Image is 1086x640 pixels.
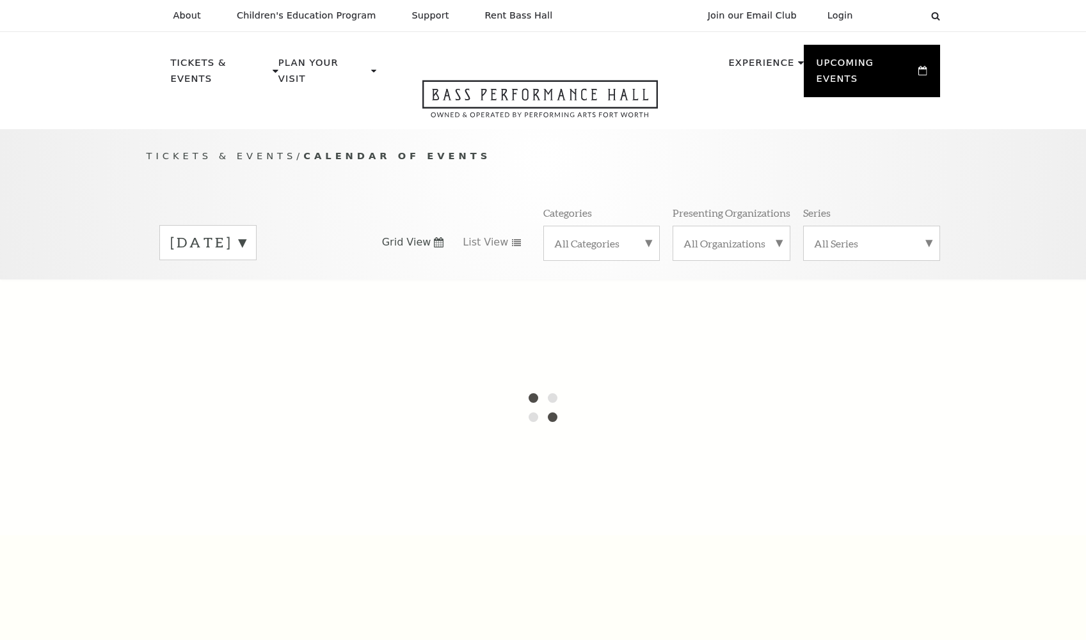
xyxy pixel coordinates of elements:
label: All Categories [554,237,649,250]
p: Presenting Organizations [673,206,790,219]
p: About [173,10,201,21]
p: Tickets & Events [171,55,270,94]
p: Plan Your Visit [278,55,368,94]
p: / [147,148,940,164]
p: Experience [728,55,794,78]
p: Children's Education Program [237,10,376,21]
p: Support [412,10,449,21]
span: Grid View [382,235,431,249]
span: List View [463,235,508,249]
label: All Series [814,237,929,250]
p: Categories [543,206,592,219]
span: Tickets & Events [147,150,297,161]
p: Upcoming Events [817,55,916,94]
p: Series [803,206,831,219]
label: All Organizations [683,237,779,250]
select: Select: [874,10,919,22]
p: Rent Bass Hall [485,10,553,21]
label: [DATE] [170,233,246,253]
span: Calendar of Events [303,150,491,161]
